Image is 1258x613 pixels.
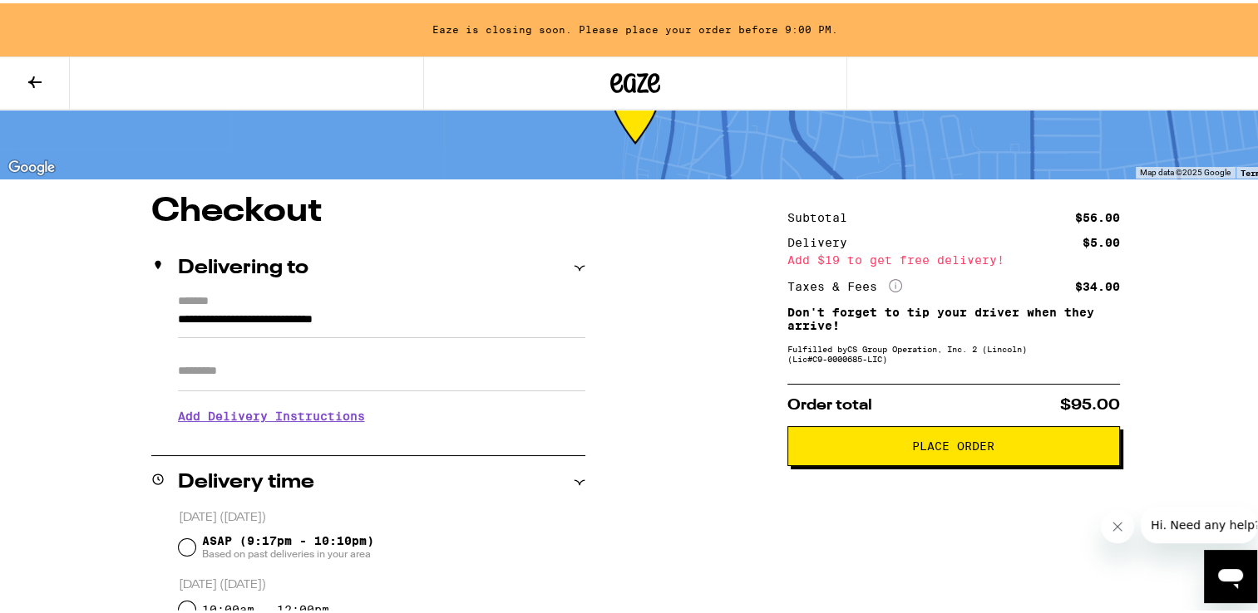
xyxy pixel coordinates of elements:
h2: Delivering to [178,255,308,275]
div: $34.00 [1075,277,1120,289]
p: [DATE] ([DATE]) [179,507,585,522]
iframe: Message from company [1141,503,1257,540]
span: Place Order [912,437,994,449]
span: Based on past deliveries in your area [202,544,374,557]
span: ASAP (9:17pm - 10:10pm) [202,531,374,557]
div: Taxes & Fees [787,276,902,291]
div: Fulfilled by CS Group Operation, Inc. 2 (Lincoln) (Lic# C9-0000685-LIC ) [787,341,1120,360]
button: Place Order [787,423,1120,463]
span: Hi. Need any help? [10,12,120,25]
a: Open this area in Google Maps (opens a new window) [4,154,59,175]
img: Google [4,154,59,175]
iframe: Button to launch messaging window [1204,547,1257,600]
h1: Checkout [151,192,585,225]
div: Delivery [787,233,859,245]
label: 10:00am - 12:00pm [202,600,329,613]
h3: Add Delivery Instructions [178,394,585,432]
span: $95.00 [1060,395,1120,409]
span: Order total [787,395,872,409]
div: $56.00 [1075,208,1120,220]
p: We'll contact you at [PHONE_NUMBER] when we arrive [178,432,585,445]
span: Map data ©2025 Google [1140,164,1231,174]
div: Add $19 to get free delivery! [787,251,1120,262]
iframe: Close message [1101,507,1134,540]
div: $5.00 [1083,233,1120,245]
p: Don't forget to tip your driver when they arrive! [787,302,1120,329]
p: [DATE] ([DATE]) [179,574,585,590]
div: Subtotal [787,208,859,220]
h2: Delivery time [178,469,314,489]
